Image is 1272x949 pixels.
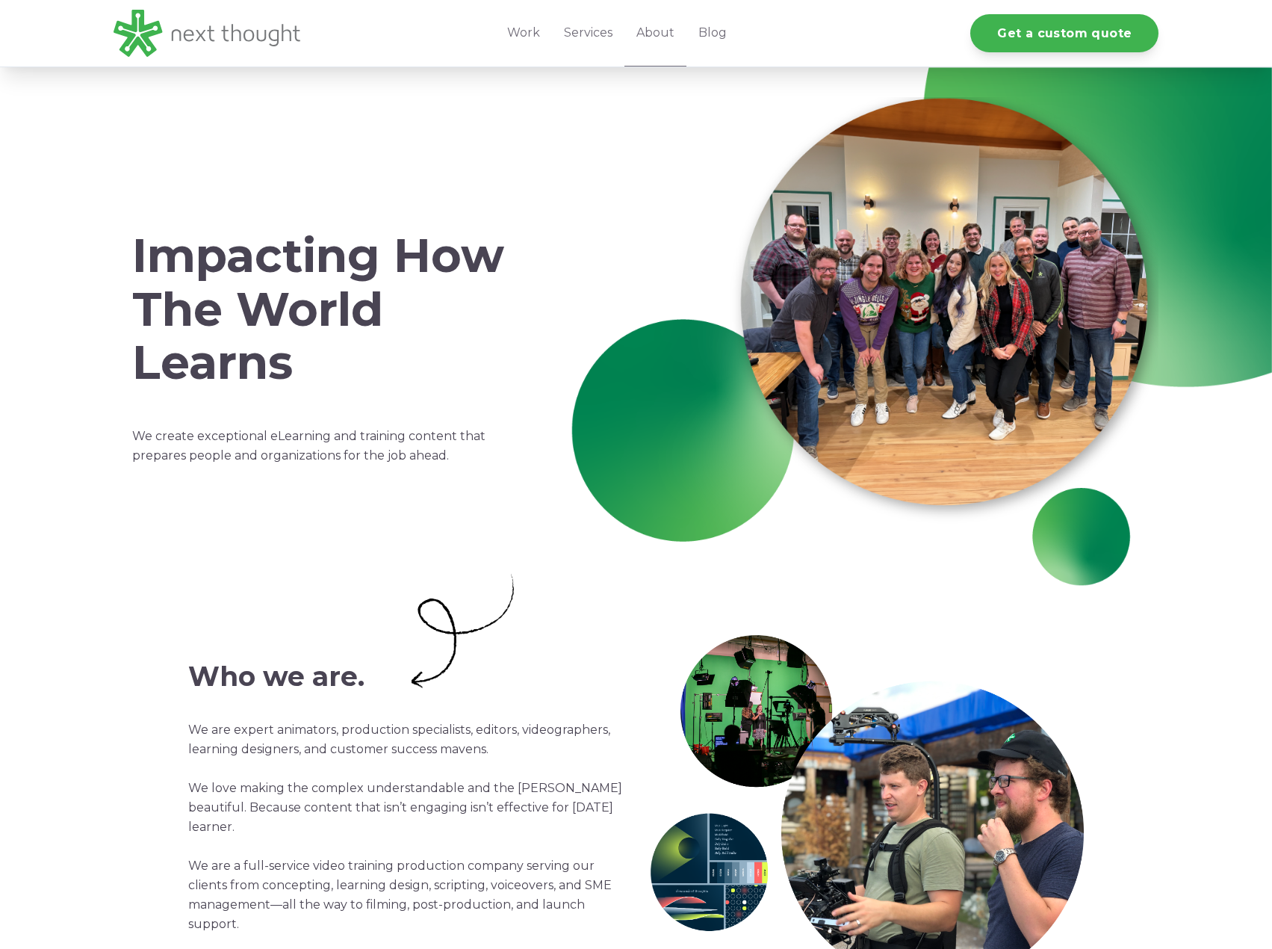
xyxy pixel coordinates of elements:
span: Impacting How The World Learns [132,227,504,391]
span: We create exceptional eLearning and training content that prepares people and organizations for t... [132,429,485,463]
a: Get a custom quote [970,14,1158,52]
img: LG - NextThought Logo [114,10,300,57]
h2: Who we are. [188,661,401,692]
span: We are expert animators, production specialists, editors, videographers, learning designers, and ... [188,723,622,931]
img: NTGroup [564,97,1159,593]
img: Arrow [412,574,516,688]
